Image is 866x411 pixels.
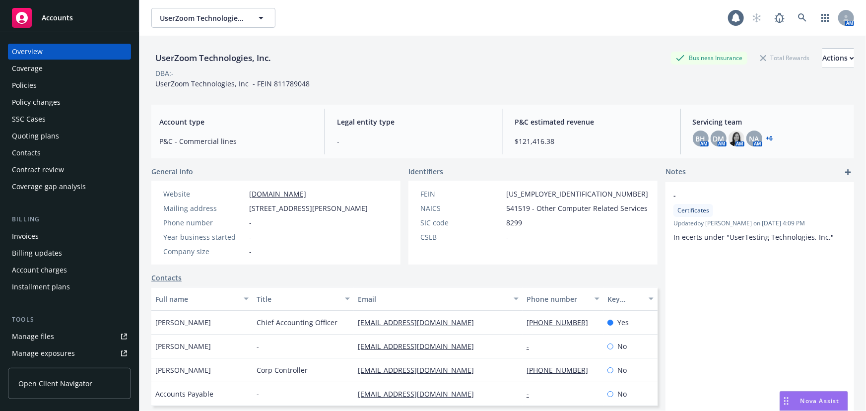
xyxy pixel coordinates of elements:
[163,232,245,242] div: Year business started
[420,203,502,213] div: NAICS
[8,179,131,195] a: Coverage gap analysis
[8,4,131,32] a: Accounts
[249,246,252,257] span: -
[155,365,211,375] span: [PERSON_NAME]
[8,214,131,224] div: Billing
[249,189,306,199] a: [DOMAIN_NAME]
[249,203,368,213] span: [STREET_ADDRESS][PERSON_NAME]
[12,94,61,110] div: Policy changes
[8,128,131,144] a: Quoting plans
[8,228,131,244] a: Invoices
[12,345,75,361] div: Manage exposures
[822,48,854,68] button: Actions
[666,182,854,250] div: -CertificatesUpdatedby [PERSON_NAME] on [DATE] 4:09 PMIn ecerts under "UserTesting Technologies, ...
[673,219,846,228] span: Updated by [PERSON_NAME] on [DATE] 4:09 PM
[420,232,502,242] div: CSLB
[770,8,790,28] a: Report a Bug
[8,44,131,60] a: Overview
[755,52,814,64] div: Total Rewards
[607,294,643,304] div: Key contact
[358,294,508,304] div: Email
[617,365,627,375] span: No
[155,79,310,88] span: UserZoom Technologies, Inc - FEIN 811789048
[822,49,854,68] div: Actions
[358,389,482,399] a: [EMAIL_ADDRESS][DOMAIN_NAME]
[673,232,834,242] span: In ecerts under "UserTesting Technologies, Inc."
[12,228,39,244] div: Invoices
[842,166,854,178] a: add
[358,318,482,327] a: [EMAIL_ADDRESS][DOMAIN_NAME]
[155,68,174,78] div: DBA: -
[151,287,253,311] button: Full name
[8,94,131,110] a: Policy changes
[12,128,59,144] div: Quoting plans
[527,389,537,399] a: -
[729,131,744,146] img: photo
[358,342,482,351] a: [EMAIL_ADDRESS][DOMAIN_NAME]
[696,134,706,144] span: BH
[506,217,522,228] span: 8299
[766,136,773,141] a: +6
[408,166,443,177] span: Identifiers
[12,329,54,344] div: Manage files
[155,317,211,328] span: [PERSON_NAME]
[155,341,211,351] span: [PERSON_NAME]
[257,294,339,304] div: Title
[163,217,245,228] div: Phone number
[780,391,848,411] button: Nova Assist
[8,111,131,127] a: SSC Cases
[420,189,502,199] div: FEIN
[671,52,747,64] div: Business Insurance
[780,392,793,411] div: Drag to move
[617,389,627,399] span: No
[257,365,308,375] span: Corp Controller
[354,287,523,311] button: Email
[159,117,313,127] span: Account type
[506,203,648,213] span: 541519 - Other Computer Related Services
[358,365,482,375] a: [EMAIL_ADDRESS][DOMAIN_NAME]
[151,52,275,65] div: UserZoom Technologies, Inc.
[163,246,245,257] div: Company size
[506,232,509,242] span: -
[8,345,131,361] a: Manage exposures
[151,166,193,177] span: General info
[12,279,70,295] div: Installment plans
[527,294,589,304] div: Phone number
[12,61,43,76] div: Coverage
[253,287,354,311] button: Title
[713,134,724,144] span: DM
[155,294,238,304] div: Full name
[815,8,835,28] a: Switch app
[617,341,627,351] span: No
[506,189,648,199] span: [US_EMPLOYER_IDENTIFICATION_NUMBER]
[8,145,131,161] a: Contacts
[677,206,709,215] span: Certificates
[257,389,259,399] span: -
[12,179,86,195] div: Coverage gap analysis
[249,217,252,228] span: -
[155,389,213,399] span: Accounts Payable
[666,166,686,178] span: Notes
[8,162,131,178] a: Contract review
[42,14,73,22] span: Accounts
[617,317,629,328] span: Yes
[8,262,131,278] a: Account charges
[693,117,846,127] span: Servicing team
[12,162,64,178] div: Contract review
[12,245,62,261] div: Billing updates
[12,77,37,93] div: Policies
[18,378,92,389] span: Open Client Navigator
[159,136,313,146] span: P&C - Commercial lines
[8,245,131,261] a: Billing updates
[747,8,767,28] a: Start snowing
[8,61,131,76] a: Coverage
[12,44,43,60] div: Overview
[12,145,41,161] div: Contacts
[12,262,67,278] div: Account charges
[523,287,603,311] button: Phone number
[515,117,668,127] span: P&C estimated revenue
[603,287,658,311] button: Key contact
[257,317,337,328] span: Chief Accounting Officer
[163,203,245,213] div: Mailing address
